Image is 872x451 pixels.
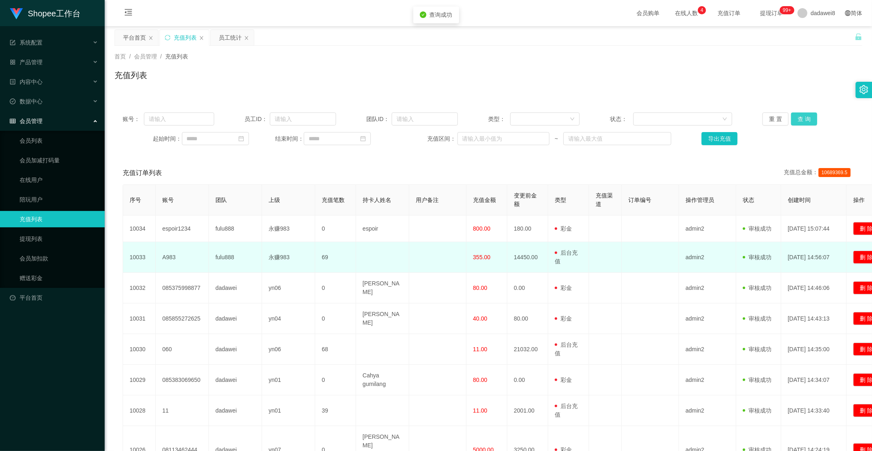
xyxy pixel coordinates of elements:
[596,192,613,207] span: 充值渠道
[144,112,214,126] input: 请输入
[238,136,244,141] i: 图标: calendar
[10,118,16,124] i: 图标: table
[123,395,156,426] td: 10028
[791,112,817,126] button: 查 询
[148,36,153,40] i: 图标: close
[555,341,578,357] span: 后台充值
[392,112,458,126] input: 请输入
[713,10,744,16] span: 充值订单
[743,285,771,291] span: 审核成功
[507,215,548,242] td: 180.00
[315,273,356,303] td: 0
[743,315,771,322] span: 审核成功
[123,365,156,395] td: 10029
[818,168,851,177] span: 10689369.5
[10,59,43,65] span: 产品管理
[156,242,209,273] td: A983
[10,289,98,306] a: 图标: dashboard平台首页
[781,242,847,273] td: [DATE] 14:56:07
[275,135,304,143] span: 结束时间：
[781,334,847,365] td: [DATE] 14:35:00
[762,112,789,126] button: 重 置
[123,168,162,178] span: 充值订单列表
[114,0,142,27] i: 图标: menu-fold
[788,197,811,203] span: 创建时间
[679,273,736,303] td: admin2
[165,53,188,60] span: 充值列表
[123,242,156,273] td: 10033
[262,303,315,334] td: yn04
[420,11,426,18] i: icon: check-circle
[209,365,262,395] td: dadawei
[123,334,156,365] td: 10030
[10,118,43,124] span: 会员管理
[514,192,537,207] span: 变更前金额
[507,365,548,395] td: 0.00
[10,98,43,105] span: 数据中心
[123,303,156,334] td: 10031
[20,152,98,168] a: 会员加减打码量
[859,85,868,94] i: 图标: setting
[356,365,409,395] td: Cahya gumilang
[215,197,227,203] span: 团队
[129,53,131,60] span: /
[671,10,702,16] span: 在线人数
[156,215,209,242] td: espoir1234
[555,315,572,322] span: 彩金
[555,197,566,203] span: 类型
[262,215,315,242] td: 永赚983
[507,303,548,334] td: 80.00
[360,136,366,141] i: 图标: calendar
[366,115,392,123] span: 团队ID：
[315,334,356,365] td: 68
[209,303,262,334] td: dadawei
[219,30,242,45] div: 员工统计
[262,273,315,303] td: yn06
[563,132,671,145] input: 请输入最大值
[507,334,548,365] td: 21032.00
[20,231,98,247] a: 提现列表
[416,197,439,203] span: 用户备注
[315,242,356,273] td: 69
[356,273,409,303] td: [PERSON_NAME]
[209,242,262,273] td: fulu888
[174,30,197,45] div: 充值列表
[315,215,356,242] td: 0
[270,112,336,126] input: 请输入
[10,79,43,85] span: 内容中心
[743,254,771,260] span: 审核成功
[570,117,575,122] i: 图标: down
[130,197,141,203] span: 序号
[114,69,147,81] h1: 充值列表
[628,197,651,203] span: 订单编号
[781,273,847,303] td: [DATE] 14:46:06
[686,197,714,203] span: 操作管理员
[679,334,736,365] td: admin2
[10,10,81,16] a: Shopee工作台
[363,197,391,203] span: 持卡人姓名
[262,334,315,365] td: yn06
[10,59,16,65] i: 图标: appstore-o
[853,197,865,203] span: 操作
[743,346,771,352] span: 审核成功
[123,273,156,303] td: 10032
[262,242,315,273] td: 永赚983
[507,242,548,273] td: 14450.00
[315,365,356,395] td: 0
[20,172,98,188] a: 在线用户
[123,215,156,242] td: 10034
[781,365,847,395] td: [DATE] 14:34:07
[507,395,548,426] td: 2001.00
[315,303,356,334] td: 0
[322,197,345,203] span: 充值笔数
[356,303,409,334] td: [PERSON_NAME]
[162,197,174,203] span: 账号
[855,33,862,40] i: 图标: unlock
[743,407,771,414] span: 审核成功
[156,303,209,334] td: 085855272625
[123,115,144,123] span: 账号：
[20,191,98,208] a: 陪玩用户
[114,53,126,60] span: 首页
[156,395,209,426] td: 11
[743,225,771,232] span: 审核成功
